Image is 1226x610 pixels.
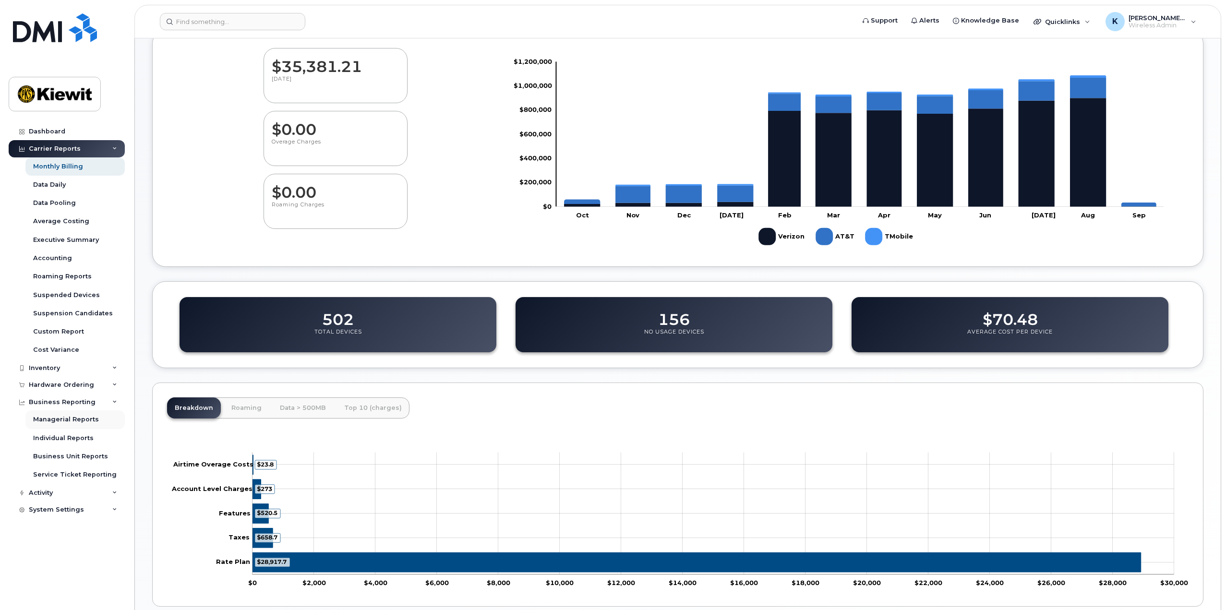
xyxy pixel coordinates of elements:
[856,11,904,30] a: Support
[543,202,552,210] tspan: $0
[519,130,552,137] tspan: $600,000
[1081,211,1095,218] tspan: Aug
[322,301,354,328] dd: 502
[677,211,691,218] tspan: Dec
[248,578,257,586] tspan: $0
[257,460,274,467] tspan: $23.8
[272,75,399,93] p: [DATE]
[228,533,250,541] tspan: Taxes
[1160,578,1188,586] tspan: $30,000
[257,534,277,541] tspan: $658.7
[946,11,1026,30] a: Knowledge Base
[980,211,992,218] tspan: Jun
[272,201,399,218] p: Roaming Charges
[1129,14,1186,22] span: [PERSON_NAME].[PERSON_NAME]
[216,558,250,565] tspan: Rate Plan
[827,211,840,218] tspan: Mar
[272,174,399,201] dd: $0.00
[167,397,221,419] a: Breakdown
[272,111,399,138] dd: $0.00
[224,397,269,419] a: Roaming
[337,397,409,419] a: Top 10 (charges)
[519,154,552,162] tspan: $400,000
[576,211,589,218] tspan: Oct
[792,578,819,586] tspan: $18,000
[425,578,449,586] tspan: $6,000
[252,455,1141,572] g: Series
[904,11,946,30] a: Alerts
[257,509,277,516] tspan: $520.5
[961,16,1019,25] span: Knowledge Base
[871,16,898,25] span: Support
[302,578,326,586] tspan: $2,000
[967,328,1053,346] p: Average Cost Per Device
[219,509,251,516] tspan: Features
[173,460,253,468] tspan: Airtime Overage Costs
[1099,12,1203,31] div: Kirk.Skuletich
[1129,22,1186,29] span: Wireless Admin
[1027,12,1097,31] div: Quicklinks
[658,301,690,328] dd: 156
[1037,578,1065,586] tspan: $26,000
[720,211,744,218] tspan: [DATE]
[272,397,334,419] a: Data > 500MB
[626,211,639,218] tspan: Nov
[1112,16,1118,27] span: K
[816,224,855,249] g: AT&T
[1099,578,1127,586] tspan: $28,000
[928,211,942,218] tspan: May
[314,328,362,346] p: Total Devices
[171,452,1188,586] g: Chart
[160,13,305,30] input: Find something...
[519,178,552,186] tspan: $200,000
[1045,18,1080,25] span: Quicklinks
[669,578,697,586] tspan: $14,000
[1133,211,1146,218] tspan: Sep
[758,224,806,249] g: Verizon
[514,82,552,89] tspan: $1,000,000
[364,578,387,586] tspan: $4,000
[983,301,1038,328] dd: $70.48
[853,578,881,586] tspan: $20,000
[730,578,758,586] tspan: $16,000
[519,106,552,113] tspan: $800,000
[778,211,792,218] tspan: Feb
[487,578,510,586] tspan: $8,000
[1184,568,1219,603] iframe: Messenger Launcher
[607,578,635,586] tspan: $12,000
[865,224,914,249] g: TMobile
[514,57,1164,249] g: Chart
[272,48,399,75] dd: $35,381.21
[644,328,704,346] p: No Usage Devices
[514,57,552,65] tspan: $1,200,000
[919,16,939,25] span: Alerts
[976,578,1004,586] tspan: $24,000
[272,138,399,155] p: Overage Charges
[758,224,914,249] g: Legend
[257,485,272,492] tspan: $273
[171,484,252,492] tspan: Account Level Charges
[546,578,574,586] tspan: $10,000
[877,211,890,218] tspan: Apr
[257,558,287,565] tspan: $28,917.7
[1032,211,1056,218] tspan: [DATE]
[914,578,942,586] tspan: $22,000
